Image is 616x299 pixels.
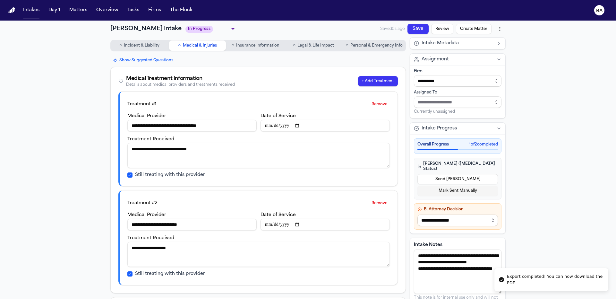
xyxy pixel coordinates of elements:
label: Date of Service [261,114,296,119]
button: Show Suggested Questions [110,57,176,64]
div: Update intake status [185,24,237,33]
a: Home [8,7,15,13]
label: Medical Provider [127,213,166,217]
button: Assignment [410,54,505,65]
label: Treatment Received [127,236,174,241]
span: Incident & Liability [124,43,159,48]
span: Medical & Injuries [183,43,217,48]
button: Remove [369,99,390,110]
button: Create Matter [456,24,492,34]
input: Medical provider [127,120,257,131]
h4: [PERSON_NAME] ([MEDICAL_DATA] Status) [417,161,498,171]
div: Medical Treatment Information [126,75,235,83]
label: Date of Service [261,213,296,217]
h4: B. Attorney Decision [417,207,498,212]
input: Date of service [261,219,390,230]
span: ○ [293,42,295,49]
button: Intake Progress [410,123,505,134]
textarea: Intake notes [414,250,501,294]
div: Treatment # 2 [127,200,158,207]
label: Treatment Received [127,137,174,142]
button: Tasks [125,4,142,16]
span: Assignment [422,56,449,63]
label: Still treating with this provider [135,172,205,178]
span: Intake Metadata [422,40,459,47]
div: Export completed! You can now download the PDF. [507,273,603,286]
span: Saved 5s ago [380,26,405,31]
button: Mark Sent Manually [417,186,498,196]
span: 1 of 2 completed [469,142,498,147]
button: Review [431,24,453,34]
label: Intake Notes [414,242,501,248]
span: Intake Progress [422,125,457,132]
button: + Add Treatment [358,76,398,86]
label: Medical Provider [127,114,166,119]
span: Insurance Information [236,43,279,48]
span: In Progress [185,26,213,33]
button: Go to Incident & Liability [111,40,168,51]
div: Treatment # 1 [127,101,157,108]
span: ○ [119,42,122,49]
button: Go to Legal & Life Impact [285,40,342,51]
img: Finch Logo [8,7,15,13]
button: Save [407,24,429,34]
input: Select firm [414,75,501,87]
div: Assigned To [414,90,501,95]
input: Date of service [261,120,390,131]
label: Still treating with this provider [135,271,205,277]
span: Overall Progress [417,142,449,147]
button: Intakes [21,4,42,16]
button: Overview [94,4,121,16]
button: Firms [146,4,164,16]
button: Send [PERSON_NAME] [417,174,498,184]
button: Go to Medical & Injuries [169,40,226,51]
button: Remove [369,198,390,208]
span: Legal & Life Impact [297,43,334,48]
span: Personal & Emergency Info [350,43,403,48]
h1: [PERSON_NAME] Intake [110,24,182,33]
button: Day 1 [46,4,63,16]
button: The Flock [167,4,195,16]
button: Go to Personal & Emergency Info [343,40,405,51]
textarea: Treatment received [127,143,390,168]
textarea: Treatment received [127,242,390,267]
button: More actions [494,23,506,35]
span: ○ [178,42,181,49]
input: Assign to staff member [414,96,501,108]
button: Go to Insurance Information [227,40,284,51]
div: Details about medical providers and treatments received [126,83,235,87]
button: Intake Metadata [410,38,505,49]
span: Currently unassigned [414,109,455,114]
input: Medical provider [127,219,257,230]
button: Matters [67,4,90,16]
div: Firm [414,69,501,74]
span: ○ [231,42,234,49]
span: ○ [346,42,348,49]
